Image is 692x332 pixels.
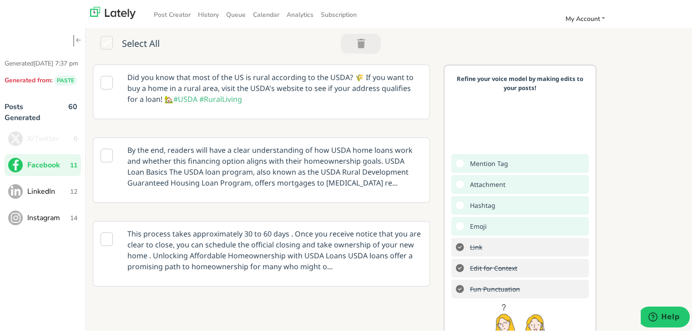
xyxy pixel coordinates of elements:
[5,57,81,66] p: Generated
[5,179,81,201] button: LinkedIn12
[121,63,429,110] p: Did you know that most of the US is rural according to the USDA? 🌾 If you want to buy a home in a...
[465,197,498,210] span: Add hashtags for context vs. index rankings for increased engagement.
[222,5,249,20] a: Queue
[5,152,81,174] button: Facebook11
[68,100,77,126] span: 60
[173,92,197,102] span: #USDA
[54,74,77,84] span: PASTE
[561,10,609,25] a: My Account
[150,5,194,20] a: Post Creator
[121,220,429,277] p: This process takes approximately 30 to 60 days . Once you receive notice that you are clear to cl...
[465,176,508,189] span: Add a video or photo or swap out the default image from any link for increased visual appeal.
[317,5,360,20] a: Subscription
[194,5,222,20] a: History
[199,92,242,102] span: #RuralLiving
[253,9,279,17] span: Calendar
[122,35,160,50] span: Select All
[465,155,510,168] span: Add mention tags to leverage the sharing power of others.
[90,5,136,17] img: lately_logo_nav.700ca2e7.jpg
[27,131,74,142] span: X/Twitter
[70,185,77,195] span: 12
[34,57,78,66] span: [DATE] 7:37 pm
[283,5,317,20] a: Analytics
[641,305,690,327] iframe: Opens a widget where you can find more information
[27,184,70,195] span: LinkedIn
[5,100,50,121] p: Posts Generated
[465,260,520,273] s: Double-check the A.I. to make sure nothing wonky got thru.
[27,158,70,169] span: Facebook
[27,211,70,221] span: Instagram
[465,281,522,294] s: Add exclamation marks, ellipses, etc. to better communicate tone.
[121,136,429,193] p: By the end, readers will have a clear understanding of how USDA home loans work and whether this ...
[341,32,381,52] button: Trash 0 Post
[249,5,283,20] a: Calendar
[565,13,600,21] span: My Account
[456,73,585,91] p: Refine your voice model by making edits to your posts!
[74,132,77,142] span: 0
[70,159,77,168] span: 11
[465,239,485,252] s: Add a link to drive traffic to a website or landing page.
[5,205,81,227] button: Instagram14
[5,126,81,148] button: X/Twitter0
[465,218,489,231] span: Add emojis to clarify and drive home the tone of your message.
[5,74,52,83] span: Generated from:
[70,211,77,221] span: 14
